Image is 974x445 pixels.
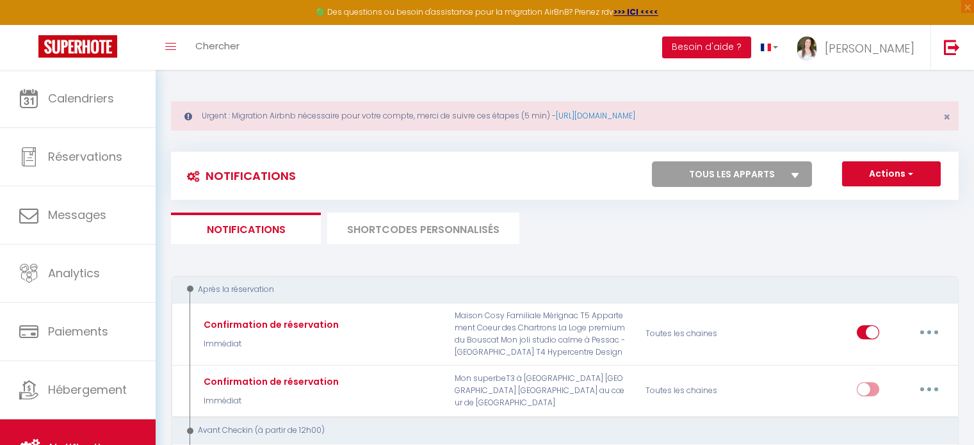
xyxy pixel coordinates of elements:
[842,161,941,187] button: Actions
[38,35,117,58] img: Super Booking
[797,36,816,61] img: ...
[637,310,765,358] div: Toutes les chaines
[200,375,339,389] div: Confirmation de réservation
[446,373,637,410] p: Mon superbeT3 à [GEOGRAPHIC_DATA] [GEOGRAPHIC_DATA] [GEOGRAPHIC_DATA] au cœur de [GEOGRAPHIC_DATA]
[613,6,658,17] a: >>> ICI <<<<
[48,207,106,223] span: Messages
[181,161,296,190] h3: Notifications
[48,265,100,281] span: Analytics
[200,318,339,332] div: Confirmation de réservation
[48,382,127,398] span: Hébergement
[48,90,114,106] span: Calendriers
[943,111,950,123] button: Close
[183,284,932,296] div: Après la réservation
[943,109,950,125] span: ×
[200,395,339,407] p: Immédiat
[944,39,960,55] img: logout
[186,25,249,70] a: Chercher
[788,25,930,70] a: ... [PERSON_NAME]
[183,425,932,437] div: Avant Checkin (à partir de 12h00)
[48,323,108,339] span: Paiements
[200,338,339,350] p: Immédiat
[171,213,321,244] li: Notifications
[556,110,635,121] a: [URL][DOMAIN_NAME]
[662,36,751,58] button: Besoin d'aide ?
[195,39,239,53] span: Chercher
[327,213,519,244] li: SHORTCODES PERSONNALISÉS
[171,101,959,131] div: Urgent : Migration Airbnb nécessaire pour votre compte, merci de suivre ces étapes (5 min) -
[446,310,637,358] p: Maison Cosy Familiale Mérignac T5 Appartement Coeur des Chartrons La Loge premium du Bouscat Mon ...
[637,373,765,410] div: Toutes les chaines
[48,149,122,165] span: Réservations
[825,40,914,56] span: [PERSON_NAME]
